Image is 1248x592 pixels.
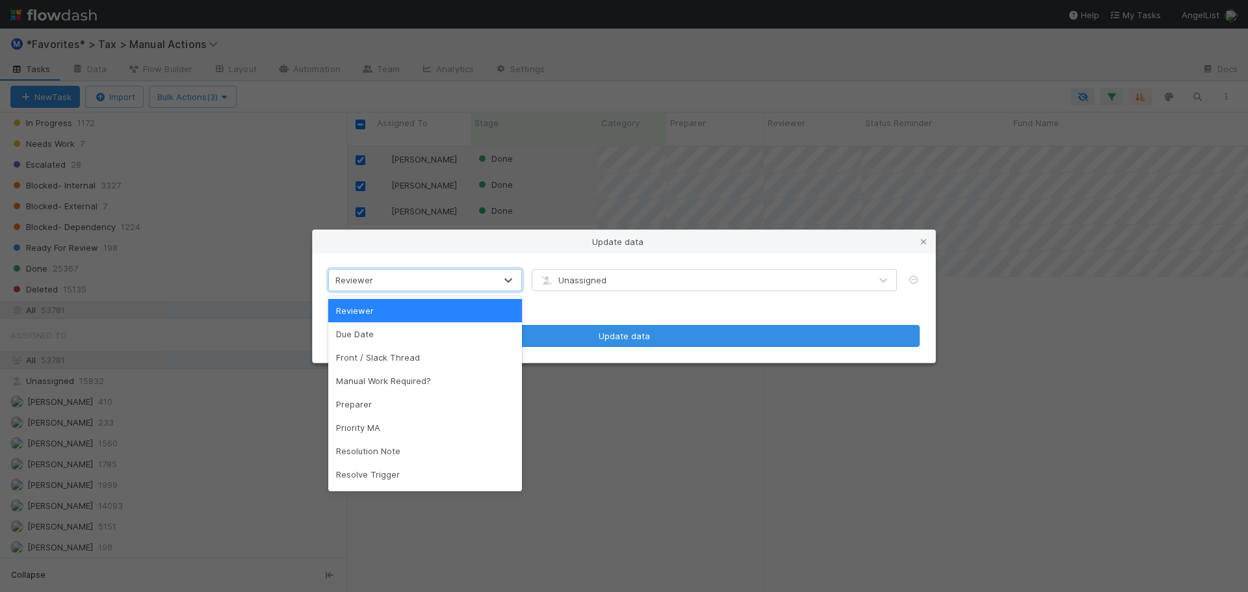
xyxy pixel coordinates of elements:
div: Reviewer [335,274,373,287]
div: Front / Slack Thread [328,346,522,369]
div: Resolve Trigger [328,463,522,486]
div: Preparer [328,393,522,416]
div: Status Reminder [328,486,522,509]
button: Update data [328,325,920,347]
span: Unassigned [539,275,606,285]
div: Priority MA [328,416,522,439]
div: Resolution Note [328,439,522,463]
div: Manual Work Required? [328,369,522,393]
div: Reviewer [328,299,522,322]
div: Update data [313,230,935,253]
div: Due Date [328,322,522,346]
